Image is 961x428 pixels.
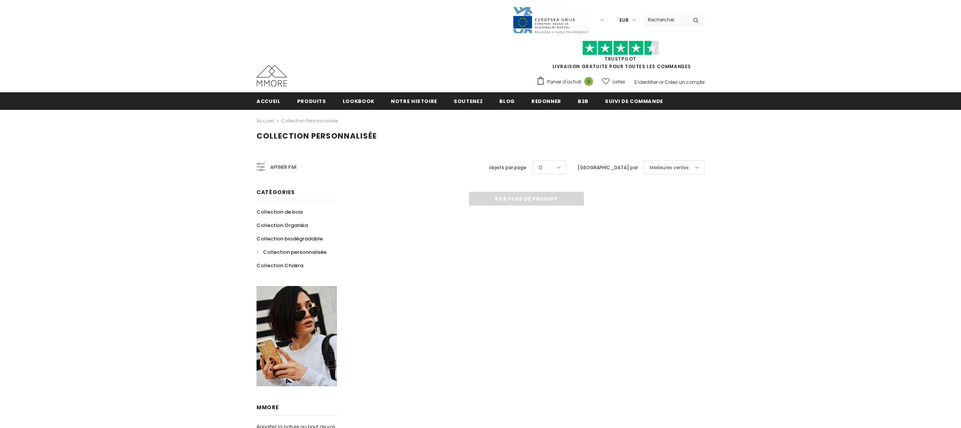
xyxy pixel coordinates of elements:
[257,131,377,141] span: Collection personnalisée
[257,403,279,411] span: MMORE
[578,164,638,172] label: [GEOGRAPHIC_DATA] par
[605,98,663,105] span: Suivi de commande
[538,164,543,172] span: 12
[257,262,303,269] span: Collection Chakra
[499,98,515,105] span: Blog
[281,118,338,124] a: Collection personnalisée
[391,92,437,109] a: Notre histoire
[605,56,636,62] a: TrustPilot
[297,98,326,105] span: Produits
[257,205,303,219] a: Collection de bois
[584,77,593,86] span: 0
[536,76,597,88] a: Panier d'achat 0
[257,222,308,229] span: Collection Organika
[582,41,659,56] img: Faites confiance aux étoiles pilotes
[257,65,287,87] img: Cas MMORE
[257,232,323,245] a: Collection biodégradable
[605,92,663,109] a: Suivi de commande
[634,79,658,85] a: S'identifier
[391,98,437,105] span: Notre histoire
[270,163,297,172] span: Affiner par
[613,78,625,86] span: Listes
[454,92,483,109] a: soutenez
[650,164,689,172] span: Meilleures ventes
[665,79,704,85] a: Créez un compte
[643,14,687,25] input: Search Site
[602,75,625,88] a: Listes
[499,92,515,109] a: Blog
[297,92,326,109] a: Produits
[547,78,581,86] span: Panier d'achat
[257,235,323,242] span: Collection biodégradable
[257,188,295,196] span: Catégories
[257,92,281,109] a: Accueil
[454,98,483,105] span: soutenez
[578,92,588,109] a: B2B
[619,16,629,24] span: EUR
[531,98,561,105] span: Redonner
[531,92,561,109] a: Redonner
[343,98,374,105] span: Lookbook
[257,219,308,232] a: Collection Organika
[263,248,327,256] span: Collection personnalisée
[257,245,327,259] a: Collection personnalisée
[578,98,588,105] span: B2B
[343,92,374,109] a: Lookbook
[512,6,589,34] img: Javni Razpis
[536,44,704,70] span: LIVRAISON GRATUITE POUR TOUTES LES COMMANDES
[257,116,274,126] a: Accueil
[489,164,526,172] label: objets par page
[659,79,664,85] span: or
[512,16,589,23] a: Javni Razpis
[257,259,303,272] a: Collection Chakra
[257,208,303,216] span: Collection de bois
[257,98,281,105] span: Accueil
